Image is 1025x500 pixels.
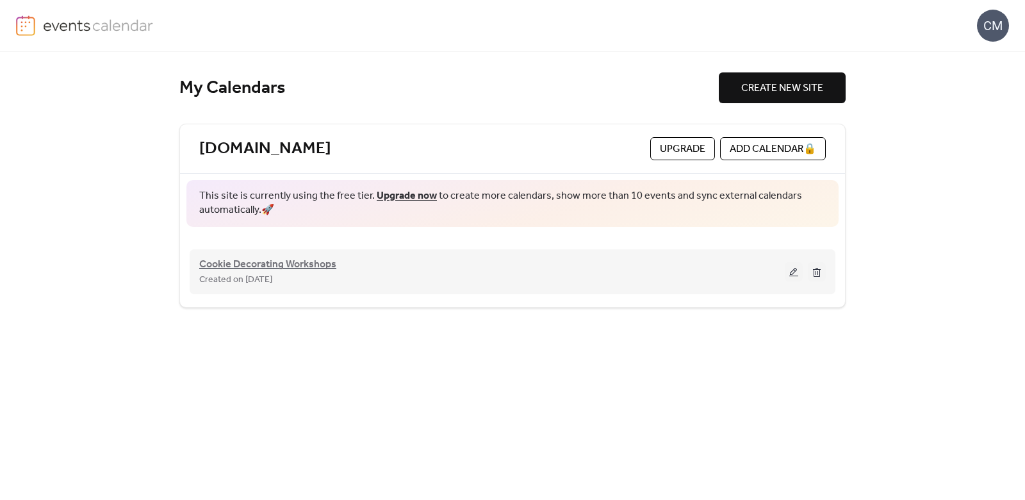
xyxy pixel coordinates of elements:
a: Cookie Decorating Workshops [199,261,336,269]
button: Upgrade [650,137,715,160]
span: CREATE NEW SITE [741,81,823,96]
div: CM [977,10,1009,42]
a: [DOMAIN_NAME] [199,138,331,160]
button: CREATE NEW SITE [719,72,846,103]
img: logo-type [43,15,154,35]
span: This site is currently using the free tier. to create more calendars, show more than 10 events an... [199,189,826,218]
img: logo [16,15,35,36]
div: My Calendars [179,77,719,99]
span: Cookie Decorating Workshops [199,257,336,272]
a: Upgrade now [377,186,437,206]
span: Created on [DATE] [199,272,272,288]
span: Upgrade [660,142,705,157]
